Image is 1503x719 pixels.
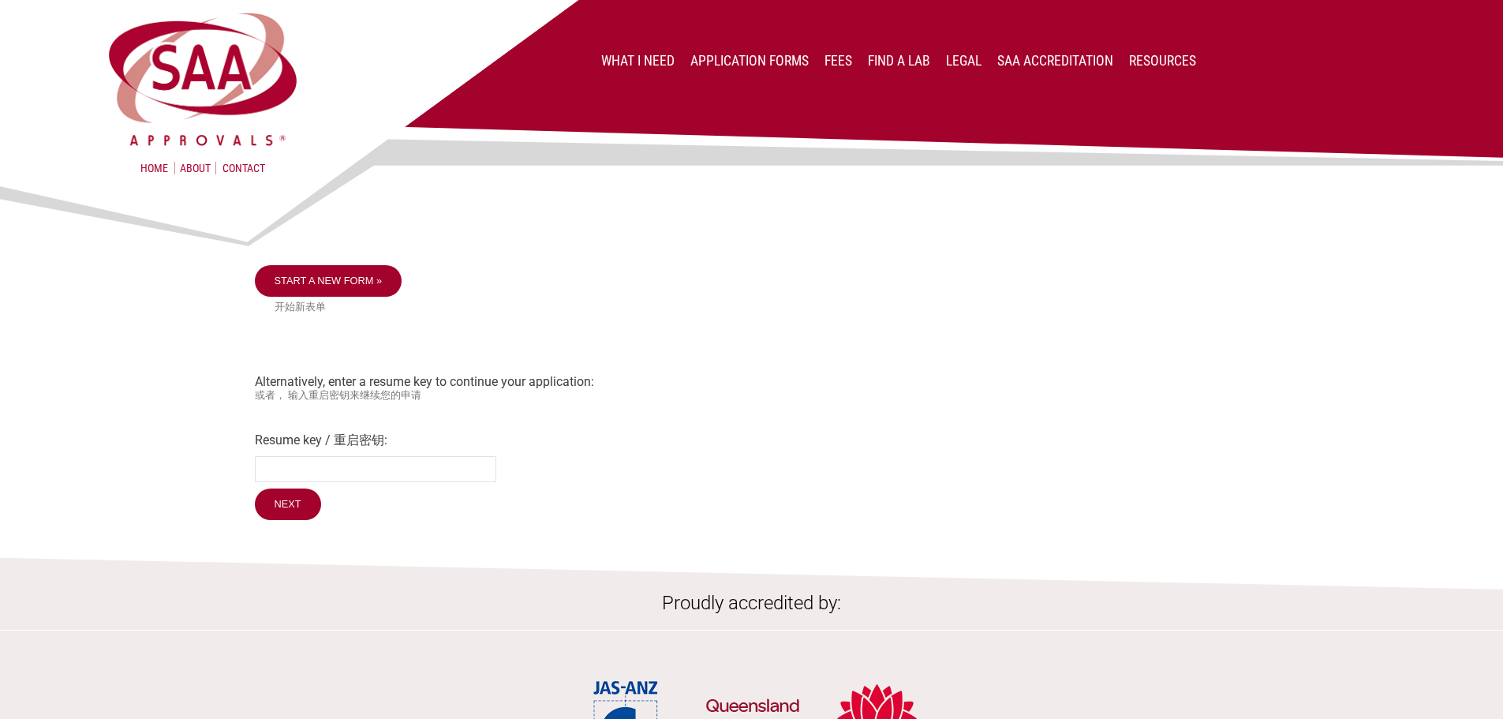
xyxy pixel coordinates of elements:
[275,301,1249,314] small: 开始新表单
[140,162,168,174] a: Home
[255,265,402,297] a: Start a new form »
[601,53,675,69] a: What I Need
[255,265,1249,524] div: Alternatively, enter a resume key to continue your application:
[222,162,265,174] a: Contact
[255,489,321,520] input: Next
[255,389,1249,403] small: 或者， 输入重启密钥来继续您的申请
[690,53,809,69] a: Application Forms
[868,53,930,69] a: Find a lab
[1129,53,1196,69] a: Resources
[824,53,852,69] a: Fees
[105,9,301,149] img: SAA Approvals
[946,53,981,69] a: Legal
[997,53,1113,69] a: SAA Accreditation
[255,433,1249,449] label: Resume key / 重启密钥:
[174,162,216,174] a: About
